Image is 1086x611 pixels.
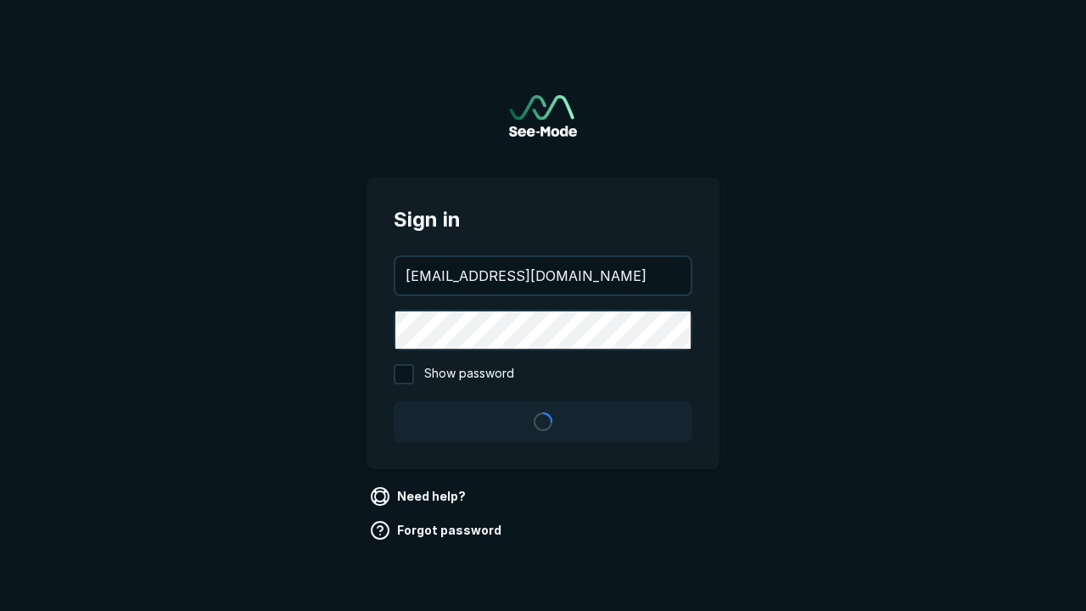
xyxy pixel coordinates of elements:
span: Sign in [394,205,692,235]
a: Go to sign in [509,95,577,137]
img: See-Mode Logo [509,95,577,137]
a: Need help? [367,483,473,510]
a: Forgot password [367,517,508,544]
input: your@email.com [395,257,691,294]
span: Show password [424,364,514,384]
